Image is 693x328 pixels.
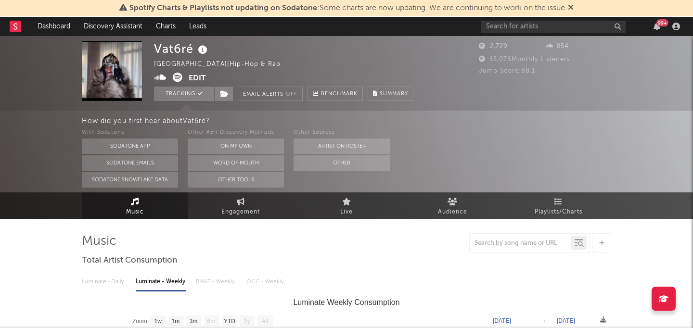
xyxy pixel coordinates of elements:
button: Sodatone Snowflake Data [82,172,178,188]
text: All [261,318,268,325]
button: Email AlertsOff [238,87,303,101]
span: 2,729 [479,43,508,50]
button: Edit [189,73,206,85]
button: Tracking [154,87,214,101]
span: 854 [545,43,569,50]
button: 99+ [654,23,660,30]
button: Summary [368,87,413,101]
span: : Some charts are now updating. We are continuing to work on the issue [129,4,565,12]
div: Vat6ré [154,41,210,57]
a: Charts [149,17,182,36]
em: Off [286,92,297,97]
span: Dismiss [568,4,574,12]
button: Sodatone App [82,139,178,154]
text: [DATE] [557,317,575,324]
button: Other Tools [188,172,284,188]
text: 1w [154,318,162,325]
text: 6m [207,318,216,325]
span: Benchmark [321,88,358,100]
span: Audience [438,206,467,218]
text: 1m [172,318,180,325]
div: 99 + [656,19,668,26]
span: Engagement [221,206,260,218]
div: Luminate - Weekly [136,274,186,290]
span: Jump Score: 88.1 [479,68,535,74]
text: 3m [190,318,198,325]
span: Music [126,206,144,218]
a: Music [82,192,188,219]
span: Summary [380,91,408,97]
div: Other A&R Discovery Methods [188,127,284,139]
a: Benchmark [308,87,363,101]
a: Engagement [188,192,294,219]
div: Other Sources [294,127,390,139]
button: Word Of Mouth [188,155,284,171]
a: Discovery Assistant [77,17,149,36]
a: Audience [399,192,505,219]
a: Leads [182,17,213,36]
span: Live [340,206,353,218]
button: Sodatone Emails [82,155,178,171]
button: On My Own [188,139,284,154]
button: Artist on Roster [294,139,390,154]
input: Search by song name or URL [470,240,571,247]
text: → [540,317,546,324]
a: Live [294,192,399,219]
text: Zoom [132,318,147,325]
span: Total Artist Consumption [82,255,177,266]
input: Search for artists [481,21,626,33]
text: Luminate Weekly Consumption [293,298,399,306]
span: 15,076 Monthly Listeners [479,56,570,63]
span: Spotify Charts & Playlists not updating on Sodatone [129,4,317,12]
div: With Sodatone [82,127,178,139]
a: Dashboard [31,17,77,36]
a: Playlists/Charts [505,192,611,219]
button: Other [294,155,390,171]
text: [DATE] [493,317,511,324]
span: Playlists/Charts [535,206,582,218]
div: How did you first hear about Vat6ré ? [82,115,693,127]
div: [GEOGRAPHIC_DATA] | Hip-hop & Rap [154,59,292,70]
text: YTD [224,318,235,325]
text: 1y [244,318,250,325]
